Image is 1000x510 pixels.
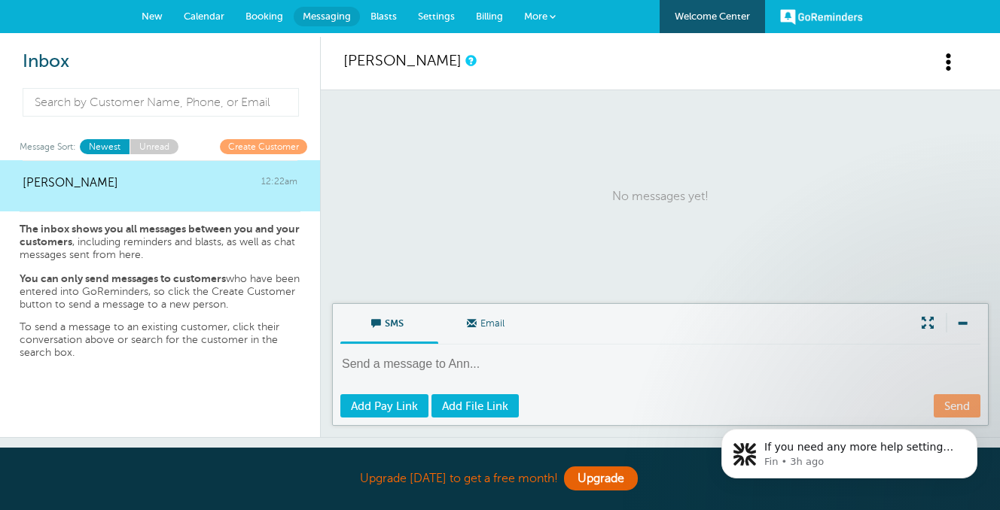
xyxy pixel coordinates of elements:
a: Upgrade [564,466,638,490]
strong: You can only send messages to customers [20,272,226,284]
a: Add Pay Link [340,394,428,417]
a: Unread [130,139,178,153]
p: who have been entered into GoReminders, so click the Create Customer button to send a message to ... [20,272,300,311]
span: Add File Link [442,400,508,412]
a: Messaging [294,7,360,26]
p: , including reminders and blasts, as well as chat messages sent from here. [20,223,300,262]
iframe: Intercom notifications message [699,397,1000,502]
span: Message Sort: [20,139,76,153]
span: Add Pay Link [351,400,418,412]
span: [PERSON_NAME] [23,176,118,190]
span: 12:22am [261,176,297,190]
div: Upgrade [DATE] to get a free month! [123,463,877,495]
a: Send [934,394,980,417]
span: Email [450,304,525,340]
span: More [524,11,547,22]
span: Messaging [303,11,351,22]
a: Add File Link [431,394,519,417]
input: Search by Customer Name, Phone, or Email [23,88,299,117]
a: [PERSON_NAME] [343,52,462,69]
span: Calendar [184,11,224,22]
p: No messages yet! [343,105,977,288]
span: New [142,11,163,22]
strong: The inbox shows you all messages between you and your customers [20,223,300,248]
a: Create Customer [220,139,307,153]
span: If you need any more help setting up your booking links or time windows, I'm here to assist! Woul... [66,44,255,130]
p: Message from Fin, sent 3h ago [66,58,260,71]
p: To send a message to an existing customer, click their conversation above or search for the custo... [20,321,300,359]
a: This is a history of all communications between GoReminders and your customer. [465,56,474,65]
span: Billing [476,11,503,22]
a: Newest [80,139,130,153]
span: Blasts [370,11,397,22]
span: SMS [352,304,427,340]
h2: Inbox [23,51,297,73]
span: Settings [418,11,455,22]
span: Booking [245,11,283,22]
